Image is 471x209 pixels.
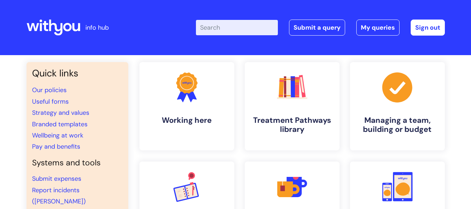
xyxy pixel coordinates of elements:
[145,116,229,125] h4: Working here
[196,20,445,36] div: | -
[32,131,83,140] a: Wellbeing at work
[411,20,445,36] a: Sign out
[32,68,123,79] h3: Quick links
[196,20,278,35] input: Search
[32,97,69,106] a: Useful forms
[32,109,89,117] a: Strategy and values
[289,20,345,36] a: Submit a query
[139,62,234,150] a: Working here
[250,116,334,134] h4: Treatment Pathways library
[85,22,109,33] p: info hub
[356,20,400,36] a: My queries
[32,186,86,206] a: Report incidents ([PERSON_NAME])
[32,120,88,128] a: Branded templates
[32,158,123,168] h4: Systems and tools
[356,116,439,134] h4: Managing a team, building or budget
[32,142,80,151] a: Pay and benefits
[32,86,67,94] a: Our policies
[245,62,340,150] a: Treatment Pathways library
[350,62,445,150] a: Managing a team, building or budget
[32,174,81,183] a: Submit expenses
